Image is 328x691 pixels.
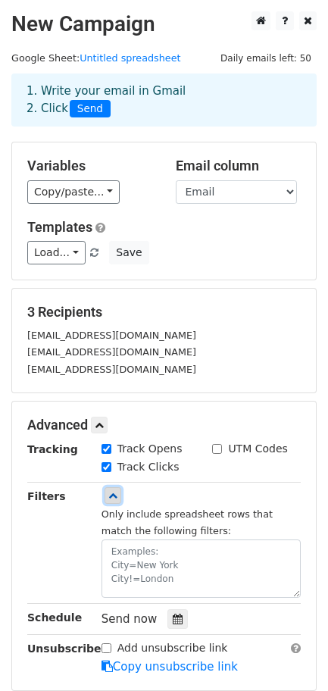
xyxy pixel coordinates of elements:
[27,643,102,655] strong: Unsubscribe
[15,83,313,117] div: 1. Write your email in Gmail 2. Click
[117,441,183,457] label: Track Opens
[11,11,317,37] h2: New Campaign
[102,612,158,626] span: Send now
[27,180,120,204] a: Copy/paste...
[27,241,86,264] a: Load...
[117,640,228,656] label: Add unsubscribe link
[27,304,301,320] h5: 3 Recipients
[215,50,317,67] span: Daily emails left: 50
[11,52,181,64] small: Google Sheet:
[27,490,66,502] strong: Filters
[27,346,196,358] small: [EMAIL_ADDRESS][DOMAIN_NAME]
[27,417,301,433] h5: Advanced
[109,241,148,264] button: Save
[252,618,328,691] iframe: Chat Widget
[27,443,78,455] strong: Tracking
[176,158,301,174] h5: Email column
[102,660,238,674] a: Copy unsubscribe link
[70,100,111,118] span: Send
[80,52,180,64] a: Untitled spreadsheet
[215,52,317,64] a: Daily emails left: 50
[102,508,273,537] small: Only include spreadsheet rows that match the following filters:
[117,459,180,475] label: Track Clicks
[27,364,196,375] small: [EMAIL_ADDRESS][DOMAIN_NAME]
[27,219,92,235] a: Templates
[27,611,82,624] strong: Schedule
[27,158,153,174] h5: Variables
[228,441,287,457] label: UTM Codes
[27,330,196,341] small: [EMAIL_ADDRESS][DOMAIN_NAME]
